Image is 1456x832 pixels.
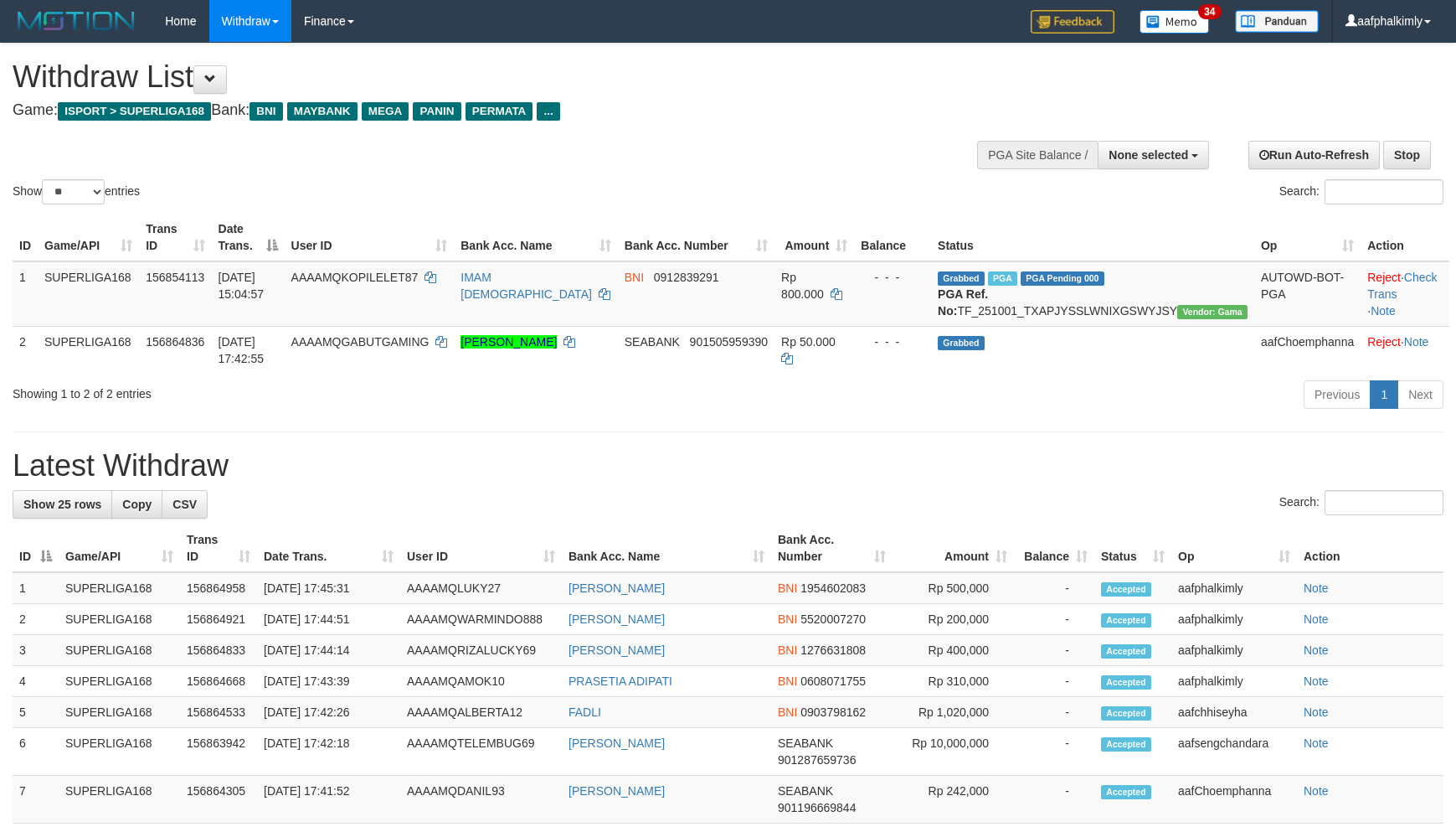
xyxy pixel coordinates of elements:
td: 156864833 [180,635,257,666]
th: Action [1361,214,1449,261]
th: Game/API: activate to sort column ascending [38,214,139,261]
td: AAAAMQALBERTA12 [400,697,562,728]
span: Copy 1276631808 to clipboard [800,643,866,657]
span: 156854113 [146,271,204,284]
input: Search: [1325,179,1443,204]
div: PGA Site Balance / [977,141,1098,169]
td: aafChoemphanna [1254,326,1361,374]
div: Showing 1 to 2 of 2 entries [13,379,594,402]
span: SEABANK [625,335,680,349]
span: Grabbed [938,336,985,350]
td: - [1014,666,1094,697]
td: AUTOWD-BOT-PGA [1254,261,1361,327]
td: 156864921 [180,604,257,635]
td: - [1014,635,1094,666]
span: Rp 800.000 [781,271,824,301]
td: SUPERLIGA168 [59,776,180,824]
span: BNI [778,705,797,719]
td: Rp 310,000 [893,666,1014,697]
span: BNI [778,643,797,657]
a: Show 25 rows [13,490,112,519]
a: [PERSON_NAME] [569,784,665,798]
a: [PERSON_NAME] [460,335,557,349]
span: Copy 0903798162 to clipboard [800,705,866,719]
span: PGA Pending [1021,271,1104,286]
b: PGA Ref. No: [938,287,988,318]
th: Op: activate to sort column ascending [1254,214,1361,261]
a: [PERSON_NAME] [569,581,665,595]
th: Trans ID: activate to sort column ascending [139,214,211,261]
td: AAAAMQDANIL93 [400,776,562,824]
span: BNI [778,581,797,595]
td: Rp 400,000 [893,635,1014,666]
select: Showentries [42,179,105,204]
td: [DATE] 17:41:52 [257,776,400,824]
div: - - - [861,333,924,350]
th: ID: activate to sort column descending [13,525,59,572]
td: AAAAMQLUKY27 [400,572,562,604]
span: Copy 5520007270 to clipboard [800,612,866,626]
a: Run Auto-Refresh [1248,141,1380,169]
span: 156864836 [146,335,204,349]
span: Accepted [1101,785,1151,799]
span: BNI [250,102,282,121]
span: Marked by aafchhiseyha [988,271,1017,286]
span: 34 [1198,4,1221,19]
span: None selected [1109,148,1188,162]
img: Feedback.jpg [1031,10,1114,34]
a: Stop [1383,141,1431,169]
span: Copy [122,498,152,511]
a: Note [1304,736,1329,750]
span: Copy 0912839291 to clipboard [654,271,719,284]
a: Note [1304,581,1329,595]
td: SUPERLIGA168 [59,572,180,604]
span: Grabbed [938,271,985,286]
label: Search: [1279,490,1443,515]
td: [DATE] 17:42:18 [257,728,400,776]
span: [DATE] 17:42:55 [219,335,265,365]
td: SUPERLIGA168 [38,261,139,327]
a: FADLI [569,705,601,719]
td: 2 [13,604,59,635]
td: 1 [13,572,59,604]
label: Show entries [13,179,140,204]
td: - [1014,604,1094,635]
span: [DATE] 15:04:57 [219,271,265,301]
span: ISPORT > SUPERLIGA168 [58,102,211,121]
th: Bank Acc. Name: activate to sort column ascending [454,214,618,261]
td: 156864958 [180,572,257,604]
a: Note [1304,674,1329,688]
span: Accepted [1101,613,1151,628]
a: Copy [111,490,162,519]
a: Note [1304,643,1329,657]
td: - [1014,697,1094,728]
td: [DATE] 17:43:39 [257,666,400,697]
span: AAAAMQKOPILELET87 [291,271,419,284]
a: Note [1304,705,1329,719]
td: · · [1361,261,1449,327]
span: SEABANK [778,736,833,750]
span: Copy 901287659736 to clipboard [778,753,856,767]
td: SUPERLIGA168 [59,635,180,666]
td: 156864305 [180,776,257,824]
td: aafphalkimly [1171,572,1297,604]
th: Bank Acc. Number: activate to sort column ascending [771,525,893,572]
td: aafphalkimly [1171,635,1297,666]
span: PANIN [413,102,460,121]
td: [DATE] 17:44:14 [257,635,400,666]
input: Search: [1325,490,1443,515]
td: SUPERLIGA168 [38,326,139,374]
th: Amount: activate to sort column ascending [774,214,854,261]
th: Action [1297,525,1443,572]
th: Status [931,214,1254,261]
td: · [1361,326,1449,374]
th: Trans ID: activate to sort column ascending [180,525,257,572]
td: 5 [13,697,59,728]
td: SUPERLIGA168 [59,697,180,728]
td: 2 [13,326,38,374]
td: TF_251001_TXAPJYSSLWNIXGSWYJSY [931,261,1254,327]
th: Bank Acc. Number: activate to sort column ascending [618,214,774,261]
td: aafphalkimly [1171,604,1297,635]
span: Accepted [1101,582,1151,597]
span: Show 25 rows [23,498,101,511]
